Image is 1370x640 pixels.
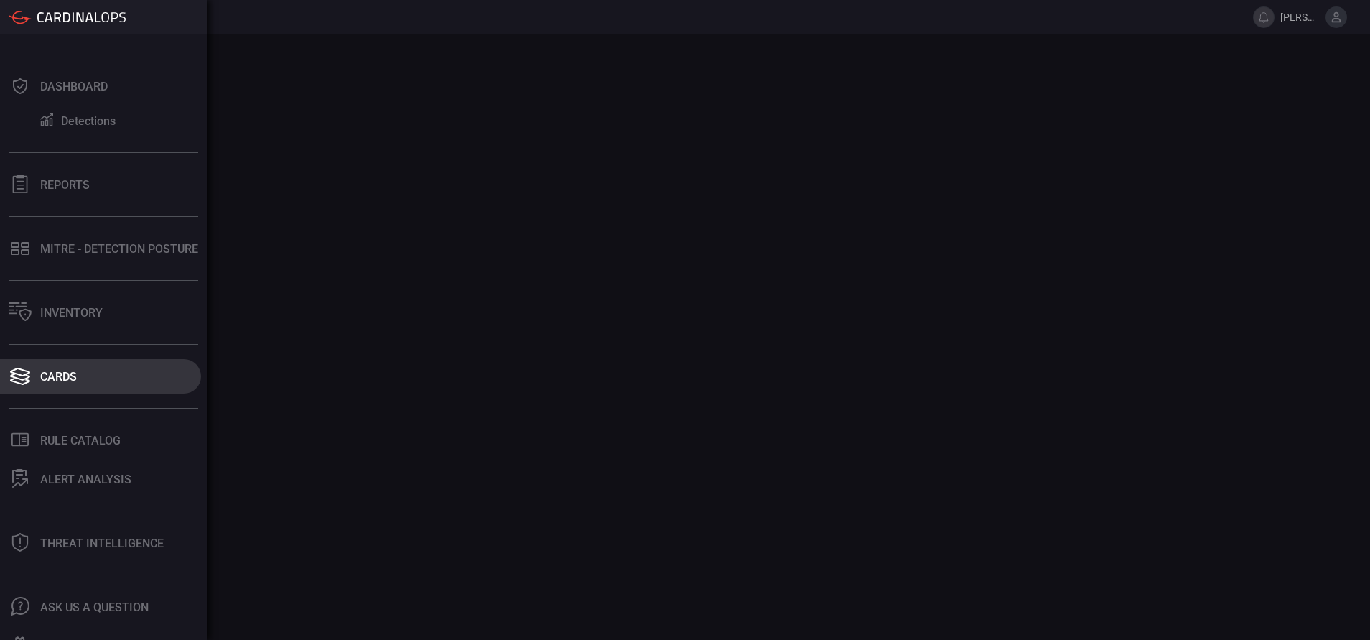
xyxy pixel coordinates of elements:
[40,600,149,614] div: Ask Us A Question
[40,434,121,447] div: Rule Catalog
[1280,11,1320,23] span: [PERSON_NAME].[PERSON_NAME]
[40,370,77,384] div: Cards
[40,473,131,486] div: ALERT ANALYSIS
[61,114,116,128] div: Detections
[40,306,103,320] div: Inventory
[40,537,164,550] div: Threat Intelligence
[40,178,90,192] div: Reports
[40,242,198,256] div: MITRE - Detection Posture
[40,80,108,93] div: Dashboard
